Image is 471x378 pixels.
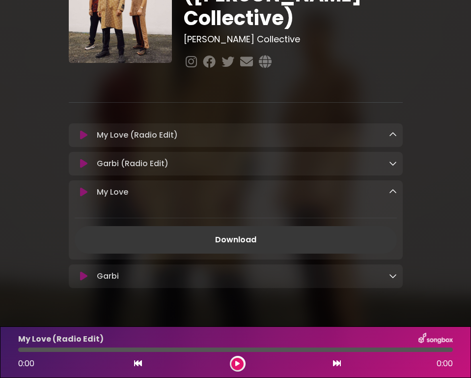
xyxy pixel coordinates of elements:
[97,270,119,282] p: Garbi
[97,129,178,141] p: My Love (Radio Edit)
[184,34,402,45] h3: [PERSON_NAME] Collective
[75,226,397,254] a: Download
[97,158,168,170] p: Garbi (Radio Edit)
[97,186,128,198] p: My Love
